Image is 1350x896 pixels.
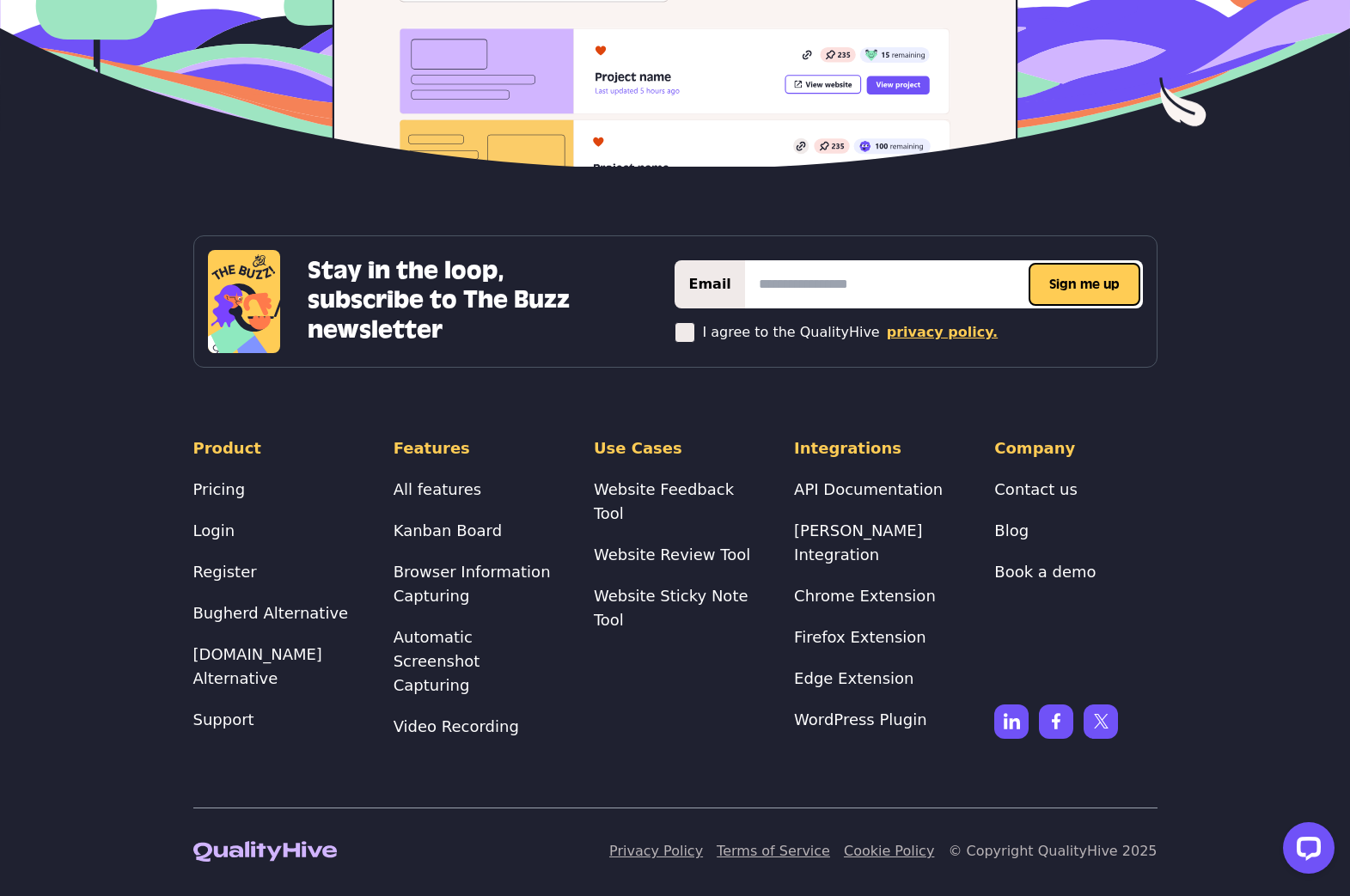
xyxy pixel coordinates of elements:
a: Automatic Screenshot Capturing [394,628,480,694]
a: Cookie Policy [844,843,934,859]
img: QualityHive [193,841,337,862]
a: Firefox Extension [794,628,926,646]
h4: Company [994,436,1157,460]
p: I agree to the QualityHive [702,322,879,343]
a: Register [193,563,257,581]
a: Kanban Board [394,521,502,539]
a: [DOMAIN_NAME] Alternative [193,645,322,687]
a: Pricing [193,480,246,498]
a: Browser Information Capturing [394,563,551,605]
h4: Integrations [794,436,956,460]
button: Sign me up [1029,263,1140,306]
a: Website Sticky Note Tool [594,587,748,629]
img: Facebook [1039,704,1073,739]
a: Chrome Extension [794,587,936,605]
h4: Features [394,436,556,460]
h4: Product [193,436,356,460]
img: Linkedin [994,704,1029,739]
a: Bugherd Alternative [193,604,349,622]
iframe: LiveChat chat widget [1269,815,1341,887]
a: API Documentation [794,480,943,498]
a: Privacy Policy [609,843,703,859]
a: Contact us [994,480,1078,498]
a: All features [394,480,481,498]
img: X [1084,704,1118,739]
a: Login [193,521,235,539]
h3: Stay in the loop, subscribe to The Buzz newsletter [308,257,597,346]
a: Blog [994,521,1029,539]
h4: Use Cases [594,436,756,460]
a: Website Review Tool [594,546,750,564]
a: Website Feedback Tool [594,480,734,522]
a: Book a demo [994,563,1096,581]
a: privacy policy. [887,322,998,343]
a: Edge Extension [794,669,913,687]
a: Video Recording [394,717,519,735]
a: Support [193,710,254,728]
p: © Copyright QualityHive 2025 [948,841,1157,862]
a: [PERSON_NAME] Integration [794,521,923,564]
label: Email [675,260,744,308]
a: Terms of Service [717,843,830,859]
a: WordPress Plugin [794,710,926,728]
input: email [745,260,1143,308]
img: The Buzz Newsletter [208,250,280,353]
